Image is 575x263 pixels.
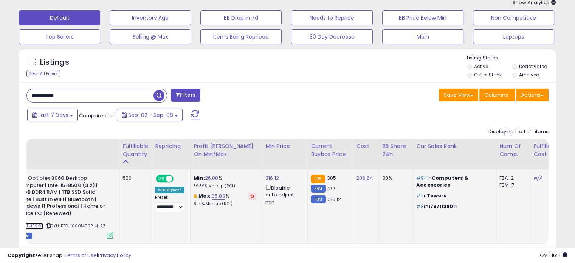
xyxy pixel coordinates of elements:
div: Preset: [155,195,184,212]
span: Columns [484,91,508,99]
button: Selling @ Max [110,29,191,44]
a: B0CKTM52YC [15,223,43,229]
p: in [416,192,490,199]
button: 30 Day Decrease [291,29,372,44]
button: Needs to Reprice [291,10,372,25]
div: Num of Comp. [499,142,527,158]
label: Deactivated [519,63,547,70]
button: Default [19,10,100,25]
div: Clear All Filters [26,70,60,77]
div: Cur Sales Rank [416,142,493,150]
label: Archived [519,72,539,78]
b: Dell Optiplex 3060 Desktop Computer | Intel i5-8500 (3.2) | 32GB DDR4 RAM | 1TB SSD Solid State |... [17,175,109,219]
div: Min Price [265,142,304,150]
p: in [416,203,490,210]
b: Max: [198,192,212,199]
span: 2025-09-16 16:11 GMT [540,252,567,259]
div: Win BuyBox * [155,187,184,193]
button: Main [382,29,463,44]
div: 30% [382,175,407,182]
label: Active [474,63,488,70]
button: Columns [479,89,515,101]
a: 26.00 [205,174,219,182]
small: FBM [311,195,325,203]
span: Towers [427,192,447,199]
span: #8 [416,203,424,210]
span: #1 [416,192,422,199]
h5: Listings [40,57,69,68]
div: BB Share 24h. [382,142,410,158]
span: 17871138011 [428,203,457,210]
button: Inventory Age [110,10,191,25]
span: 305 [327,174,336,182]
div: FBA: 2 [499,175,524,182]
div: seller snap | | [8,252,131,259]
div: % [194,193,256,207]
div: Repricing [155,142,187,150]
button: Items Being Repriced [200,29,282,44]
div: Profit [PERSON_NAME] on Min/Max [194,142,259,158]
div: Current Buybox Price [311,142,350,158]
div: Cost [356,142,376,150]
b: Min: [194,174,205,182]
span: Computers & Accessories [416,174,468,188]
a: N/A [533,174,542,182]
span: OFF [172,176,184,182]
p: Listing States: [467,54,556,62]
button: Filters [171,89,200,102]
p: 61.41% Markup (ROI) [194,201,256,207]
button: BB Price Below Min [382,10,463,25]
span: Last 7 Days [39,111,68,119]
small: FBM [311,185,325,193]
span: ON [157,176,166,182]
p: 39.39% Markup (ROI) [194,184,256,189]
span: 316.12 [328,196,341,203]
strong: Copyright [8,252,35,259]
button: Last 7 Days [27,109,78,121]
button: Sep-02 - Sep-08 [117,109,183,121]
label: Out of Stock [474,72,502,78]
span: | SKU: BTG-10001403PIM-AZ [45,223,105,229]
span: Compared to: [79,112,114,119]
span: #94 [416,174,427,182]
button: Non Competitive [473,10,554,25]
button: Save View [439,89,478,101]
button: Top Sellers [19,29,100,44]
div: 500 [122,175,146,182]
div: % [194,175,256,189]
div: Displaying 1 to 1 of 1 items [488,128,549,135]
a: 316.12 [265,174,279,182]
span: 299 [328,185,337,192]
a: 208.64 [356,174,373,182]
small: FBA [311,175,325,183]
div: Fulfillable Quantity [122,142,149,158]
a: Privacy Policy [98,252,131,259]
button: BB Drop in 7d [200,10,282,25]
button: Laptops [473,29,554,44]
th: The percentage added to the cost of goods (COGS) that forms the calculator for Min & Max prices. [191,139,262,169]
a: Terms of Use [65,252,97,259]
button: Actions [516,89,549,101]
div: FBM: 7 [499,182,524,188]
p: in [416,175,490,188]
div: Fulfillment Cost [533,142,563,158]
a: 35.00 [212,192,225,200]
div: Disable auto adjust min [265,184,302,205]
span: Sep-02 - Sep-08 [128,111,173,119]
